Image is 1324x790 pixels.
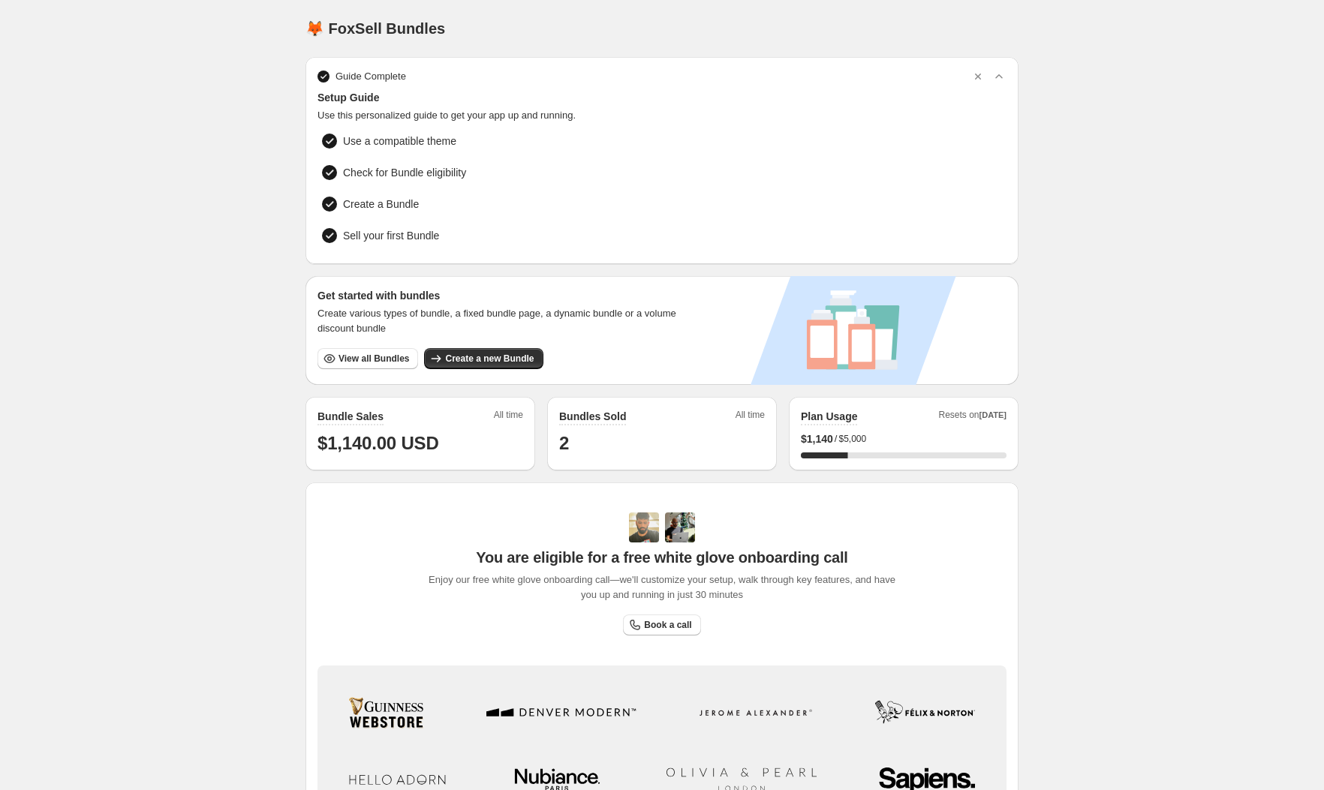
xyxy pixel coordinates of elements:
[305,20,445,38] h1: 🦊 FoxSell Bundles
[317,90,1007,105] span: Setup Guide
[317,306,691,336] span: Create various types of bundle, a fixed bundle page, a dynamic bundle or a volume discount bundle
[317,348,418,369] button: View all Bundles
[629,512,659,542] img: Adi
[445,353,534,365] span: Create a new Bundle
[317,431,523,455] h1: $1,140.00 USD
[559,409,626,424] h2: Bundles Sold
[801,431,1007,446] div: /
[494,409,523,425] span: All time
[343,134,456,149] span: Use a compatible theme
[665,512,695,542] img: Prakhar
[476,548,847,566] span: You are eligible for a free white glove onboarding call
[644,619,691,631] span: Book a call
[801,431,833,446] span: $ 1,140
[623,614,700,635] a: Book a call
[339,353,409,365] span: View all Bundles
[343,197,419,212] span: Create a Bundle
[317,409,384,424] h2: Bundle Sales
[343,228,439,243] span: Sell your first Bundle
[317,288,691,303] h3: Get started with bundles
[317,108,1007,123] span: Use this personalized guide to get your app up and running.
[343,165,466,180] span: Check for Bundle eligibility
[838,433,866,445] span: $5,000
[336,69,406,84] span: Guide Complete
[559,431,765,455] h1: 2
[979,410,1007,419] span: [DATE]
[801,409,857,424] h2: Plan Usage
[939,409,1007,425] span: Resets on
[736,409,765,425] span: All time
[421,572,904,602] span: Enjoy our free white glove onboarding call—we'll customize your setup, walk through key features,...
[424,348,543,369] button: Create a new Bundle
